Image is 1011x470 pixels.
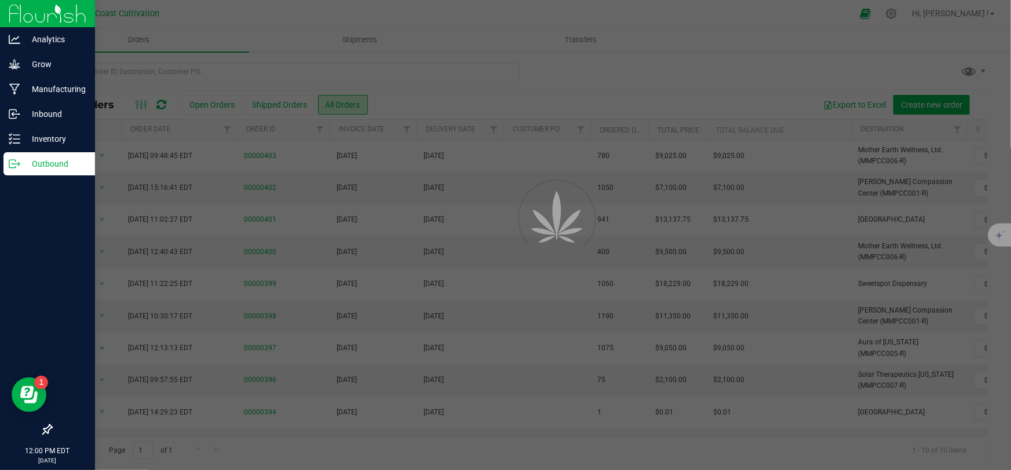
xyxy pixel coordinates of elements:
inline-svg: Inventory [9,133,20,145]
iframe: Resource center [12,377,46,412]
p: Analytics [20,32,90,46]
inline-svg: Analytics [9,34,20,45]
p: Grow [20,57,90,71]
p: 12:00 PM EDT [5,446,90,456]
p: Inventory [20,132,90,146]
inline-svg: Outbound [9,158,20,170]
p: Inbound [20,107,90,121]
inline-svg: Manufacturing [9,83,20,95]
iframe: Resource center unread badge [34,376,48,390]
p: Outbound [20,157,90,171]
inline-svg: Grow [9,58,20,70]
inline-svg: Inbound [9,108,20,120]
p: Manufacturing [20,82,90,96]
p: [DATE] [5,456,90,465]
